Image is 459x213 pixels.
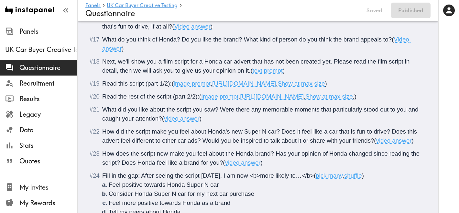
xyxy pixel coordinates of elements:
[172,23,174,30] span: (
[19,79,77,88] span: Recruitment
[102,106,420,122] span: What did you like about the script you saw? Were there any memorable moments that particularly st...
[164,115,200,122] span: video answer
[19,157,77,166] span: Quotes
[362,172,364,179] span: )
[5,45,77,54] span: UK Car Buyer Creative Testing
[102,80,172,87] span: Read this script (part 1/2):
[19,63,77,72] span: Questionnaire
[174,23,211,30] span: Video answer
[102,36,392,43] span: What do you think of Honda? Do you like the brand? What kind of person do you think the brand app...
[374,137,376,144] span: (
[102,128,419,144] span: How did the script make you feel about Honda's new Super N car? Does it feel like a car that is f...
[353,93,355,100] span: ,
[102,58,411,74] span: Next, we'll show you a film script for a Honda car advert that has not been created yet. Please r...
[162,115,164,122] span: (
[19,141,77,150] span: Stats
[19,198,77,207] span: My Rewards
[19,110,77,119] span: Legacy
[240,93,304,100] span: [URL][DOMAIN_NAME]
[109,190,254,197] span: Consider Honda Super N car for my next car purchase
[201,93,238,100] span: Image prompt
[19,183,77,192] span: My Invites
[314,172,316,179] span: (
[109,199,230,206] span: Feel more positive towards Honda as a brand
[261,159,263,166] span: )
[276,80,278,87] span: ,
[199,93,201,100] span: (
[109,181,219,188] span: Feel positive towards Honda Super N car
[122,45,124,52] span: )
[225,159,261,166] span: video answer
[85,3,101,9] a: Panels
[212,80,276,87] span: [URL][DOMAIN_NAME]
[102,93,199,100] span: Read the rest of the script (part 2/2):
[355,93,356,100] span: )
[278,80,325,87] span: Show at max size
[376,137,412,144] span: video answer
[211,80,212,87] span: ,
[19,94,77,103] span: Results
[223,159,225,166] span: (
[19,27,77,36] span: Panels
[102,172,314,179] span: Fill in the gap: After seeing the script [DATE], I am now <b>more likely to…</b>
[107,3,178,9] a: UK Car Buyer Creative Testing
[85,9,358,18] h4: Questionnaire
[102,150,421,166] span: How does the script now make you feel about the Honda brand? Has your opinion of Honda changed si...
[304,93,305,100] span: ,
[392,36,394,43] span: (
[412,137,414,144] span: )
[316,172,343,179] span: pick many
[343,172,344,179] span: ,
[200,115,202,122] span: )
[19,125,77,135] span: Data
[325,80,327,87] span: )
[238,93,240,100] span: ,
[172,80,174,87] span: (
[174,80,211,87] span: image prompt
[250,67,252,74] span: (
[305,93,353,100] span: Show at max size
[344,172,362,179] span: shuffle
[211,23,213,30] span: )
[253,67,283,74] span: text prompt
[283,67,285,74] span: )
